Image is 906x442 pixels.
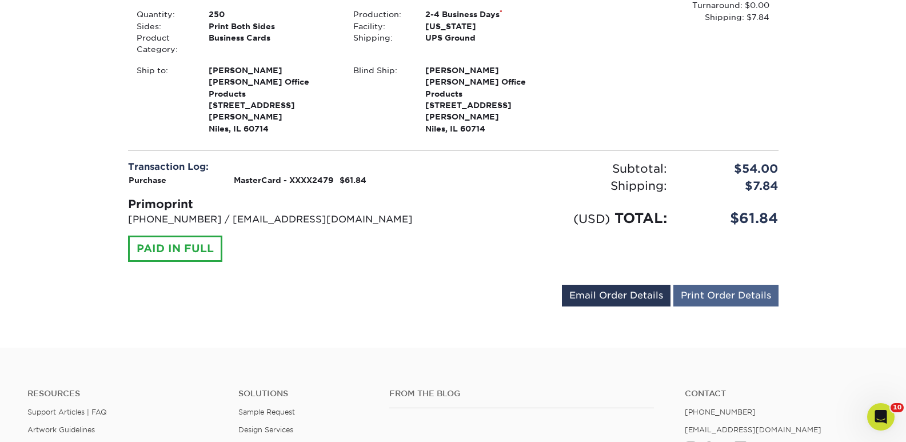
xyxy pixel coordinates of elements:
div: Business Cards [200,32,345,55]
div: Subtotal: [453,160,676,177]
div: Blind Ship: [345,65,417,134]
div: Product Category: [128,32,200,55]
h4: Solutions [238,389,372,399]
a: Print Order Details [673,285,779,306]
span: [STREET_ADDRESS][PERSON_NAME] [425,99,553,123]
span: TOTAL: [614,210,667,226]
a: [EMAIL_ADDRESS][DOMAIN_NAME] [685,425,821,434]
div: Production: [345,9,417,20]
strong: Niles, IL 60714 [209,65,336,133]
strong: Niles, IL 60714 [425,65,553,133]
div: Shipping: [345,32,417,43]
div: Print Both Sides [200,21,345,32]
div: Quantity: [128,9,200,20]
a: [PHONE_NUMBER] [685,408,756,416]
div: 250 [200,9,345,20]
small: (USD) [573,212,610,226]
h4: From the Blog [389,389,654,399]
div: $7.84 [676,177,787,194]
div: Shipping: [453,177,676,194]
div: Sides: [128,21,200,32]
div: $54.00 [676,160,787,177]
strong: Purchase [129,176,166,185]
span: [PERSON_NAME] Office Products [425,76,553,99]
iframe: Intercom live chat [867,403,895,431]
strong: MasterCard - XXXX2479 [234,176,333,185]
div: Ship to: [128,65,200,134]
div: 2-4 Business Days [417,9,561,20]
a: Contact [685,389,879,399]
p: [PHONE_NUMBER] / [EMAIL_ADDRESS][DOMAIN_NAME] [128,213,445,226]
strong: $61.84 [340,176,366,185]
a: Email Order Details [562,285,670,306]
div: PAID IN FULL [128,236,222,262]
div: Transaction Log: [128,160,445,174]
span: [PERSON_NAME] [425,65,553,76]
div: [US_STATE] [417,21,561,32]
h4: Resources [27,389,221,399]
span: 10 [891,403,904,412]
span: [PERSON_NAME] Office Products [209,76,336,99]
div: $61.84 [676,208,787,229]
div: UPS Ground [417,32,561,43]
span: [PERSON_NAME] [209,65,336,76]
div: Facility: [345,21,417,32]
span: [STREET_ADDRESS][PERSON_NAME] [209,99,336,123]
div: Primoprint [128,196,445,213]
